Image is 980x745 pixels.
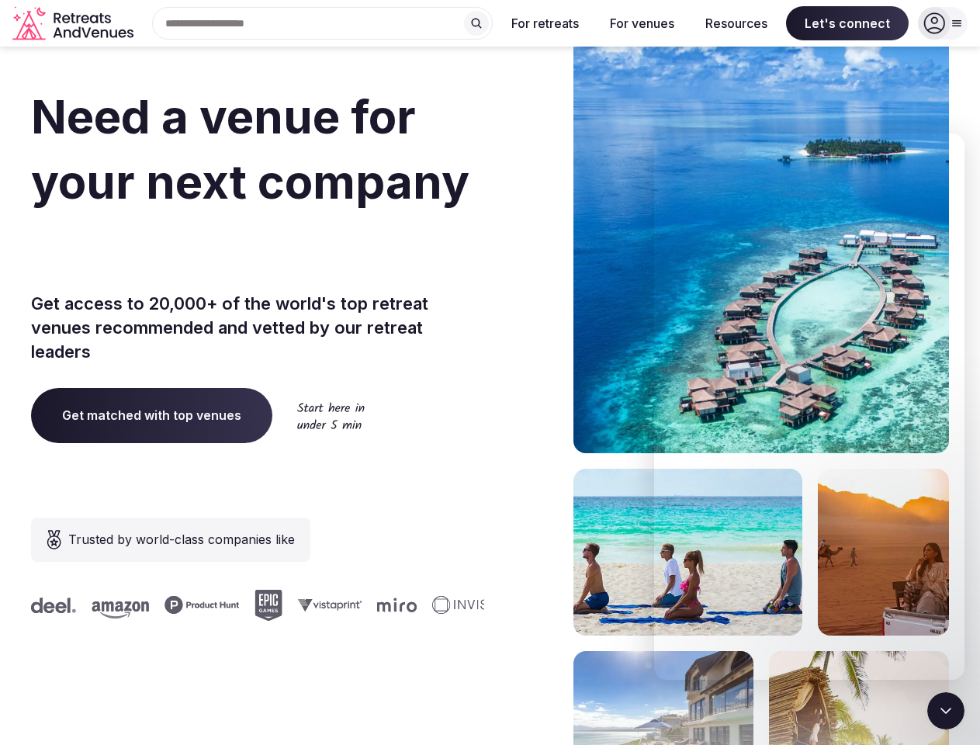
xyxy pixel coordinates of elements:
button: For retreats [499,6,591,40]
iframe: Intercom live chat [927,692,964,729]
svg: Deel company logo [29,598,74,613]
iframe: Intercom live chat [654,133,964,680]
span: Trusted by world-class companies like [68,530,295,549]
a: Get matched with top venues [31,388,272,442]
svg: Retreats and Venues company logo [12,6,137,41]
svg: Miro company logo [376,598,415,612]
svg: Epic Games company logo [253,590,281,621]
svg: Vistaprint company logo [296,598,360,612]
img: yoga on tropical beach [573,469,802,636]
button: Resources [693,6,780,40]
button: For venues [597,6,687,40]
p: Get access to 20,000+ of the world's top retreat venues recommended and vetted by our retreat lea... [31,292,484,363]
span: Let's connect [786,6,909,40]
svg: Invisible company logo [431,596,516,615]
span: Need a venue for your next company [31,88,469,210]
img: Start here in under 5 min [297,402,365,429]
a: Visit the homepage [12,6,137,41]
